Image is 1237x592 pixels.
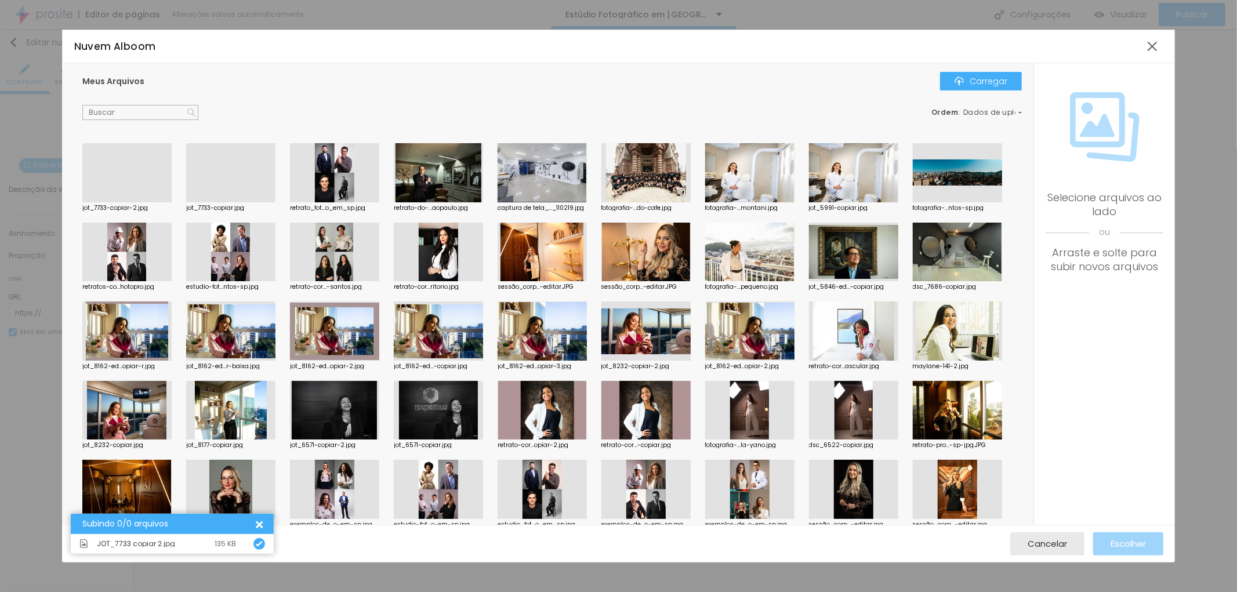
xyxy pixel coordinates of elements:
img: Ícone [256,540,263,547]
button: Cancelar [1010,532,1084,555]
font: fotografia-...pequeno.jpg [705,282,779,291]
font: Cancelar [1028,537,1067,550]
font: fotografia-...ntos-sp.jpg [913,204,984,212]
font: jot_8162-ed...opiar-3.jpg [498,362,571,371]
font: jot_5991-copiar.jpg [809,204,868,212]
font: Ordem [931,107,959,117]
font: jot_8162-ed...-copiar.jpg [394,362,467,371]
font: retrato-do-...aopaulo.jpg [394,204,468,212]
font: sessão_corp...-editar.JPG [601,282,677,291]
font: estudio-fot...ntos-sp.jpg [186,282,259,291]
font: jot_8232-copiar-2.jpg [601,362,670,371]
font: captura de tela_..._110219.jpg [498,204,585,212]
font: ou [1099,226,1110,238]
font: retratos-co...hotopro.jpg [82,282,154,291]
font: jot_8162-ed...r-baixa.jpg [186,362,260,371]
font: JOT_7733 copiar 2.jpg [97,539,175,549]
input: Buscar [82,105,198,120]
font: Escolher [1111,537,1146,550]
font: Carregar [970,75,1007,87]
font: fotografia-...la-yano.jpg [705,441,777,449]
font: Subindo 0/0 arquivos [82,518,168,529]
font: jot_8162-ed...opiar-2.jpg [705,362,779,371]
button: Escolher [1093,532,1163,555]
font: jot_5846-ed...-copiar.jpg [809,282,884,291]
font: Nuvem Alboom [74,39,156,53]
font: jot_8162-ed...opiar-r.jpg [82,362,155,371]
font: jot_8232-copiar.jpg [82,441,143,449]
font: retrato-pro...-sp-jpg.JPG [913,441,986,449]
font: dsc_6522-copiar.jpg [809,441,874,449]
font: sessão_corp...-editar.JPG [498,282,574,291]
font: retrato-cor...opiar-2.jpg [498,441,568,449]
font: jot_8162-ed...opiar-2.jpg [290,362,364,371]
font: retrato-cor...-santos.jpg [290,282,362,291]
font: jot_8177-copiar.jpg [186,441,243,449]
font: Selecione arquivos ao lado [1047,190,1162,219]
font: retrato-cor...-copiar.jpg [601,441,672,449]
img: Ícone [955,77,964,86]
img: Ícone [187,108,195,117]
button: ÍconeCarregar [940,72,1022,90]
font: Dados de upload [963,107,1031,117]
font: jot_7733-copiar.jpg [186,204,244,212]
font: retrato-cor...ascular.jpg [809,362,880,371]
font: jot_7733-copiar-2.jpg [82,204,148,212]
font: jot_6571-copiar-2.jpg [290,441,355,449]
img: Ícone [1070,92,1140,162]
font: fotografia-...montani.jpg [705,204,778,212]
font: dsc_7686-copiar.jpg [913,282,977,291]
font: 135 KB [215,539,236,549]
font: retrato-cor...ritorio.jpg [394,282,459,291]
font: Meus Arquivos [82,75,144,87]
font: retrato_fot...o_em_sp.jpg [290,204,365,212]
font: : [958,107,960,117]
font: fotografia-...do-cafe.jpg [601,204,672,212]
img: Ícone [79,539,88,548]
font: Arraste e solte para subir novos arquivos [1051,245,1158,274]
font: maylane-141-2.jpg [913,362,969,371]
font: jot_6571-copiar.jpg [394,441,452,449]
